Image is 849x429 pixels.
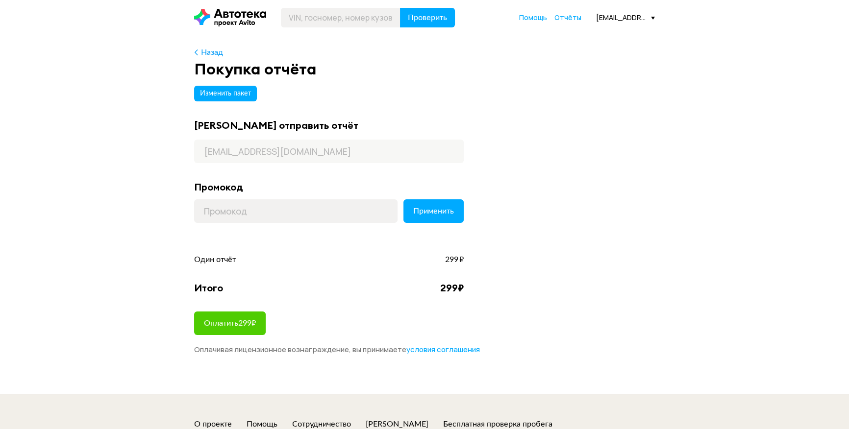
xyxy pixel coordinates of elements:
div: Покупка отчёта [194,60,655,78]
button: Оплатить299₽ [194,311,266,335]
div: Назад [201,47,223,58]
span: Проверить [408,14,447,22]
a: условия соглашения [406,345,480,355]
span: 299 ₽ [445,254,464,265]
button: Изменить пакет [194,86,257,101]
span: Помощь [519,13,547,22]
div: [PERSON_NAME] отправить отчёт [194,119,464,132]
button: Проверить [400,8,455,27]
input: Адрес почты [194,140,464,163]
span: Оплачивая лицензионное вознаграждение, вы принимаете [194,344,480,355]
div: Итого [194,282,223,294]
span: Изменить пакет [200,90,251,97]
div: Промокод [194,181,464,193]
span: Оплатить 299 ₽ [204,319,256,327]
a: Отчёты [554,13,581,23]
span: Применить [413,207,454,215]
button: Применить [403,199,464,223]
div: 299 ₽ [440,282,464,294]
span: Отчёты [554,13,581,22]
input: VIN, госномер, номер кузова [281,8,400,27]
span: условия соглашения [406,344,480,355]
a: Помощь [519,13,547,23]
div: [EMAIL_ADDRESS][DOMAIN_NAME] [596,13,655,22]
span: Один отчёт [194,254,236,265]
input: Промокод [194,199,398,223]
